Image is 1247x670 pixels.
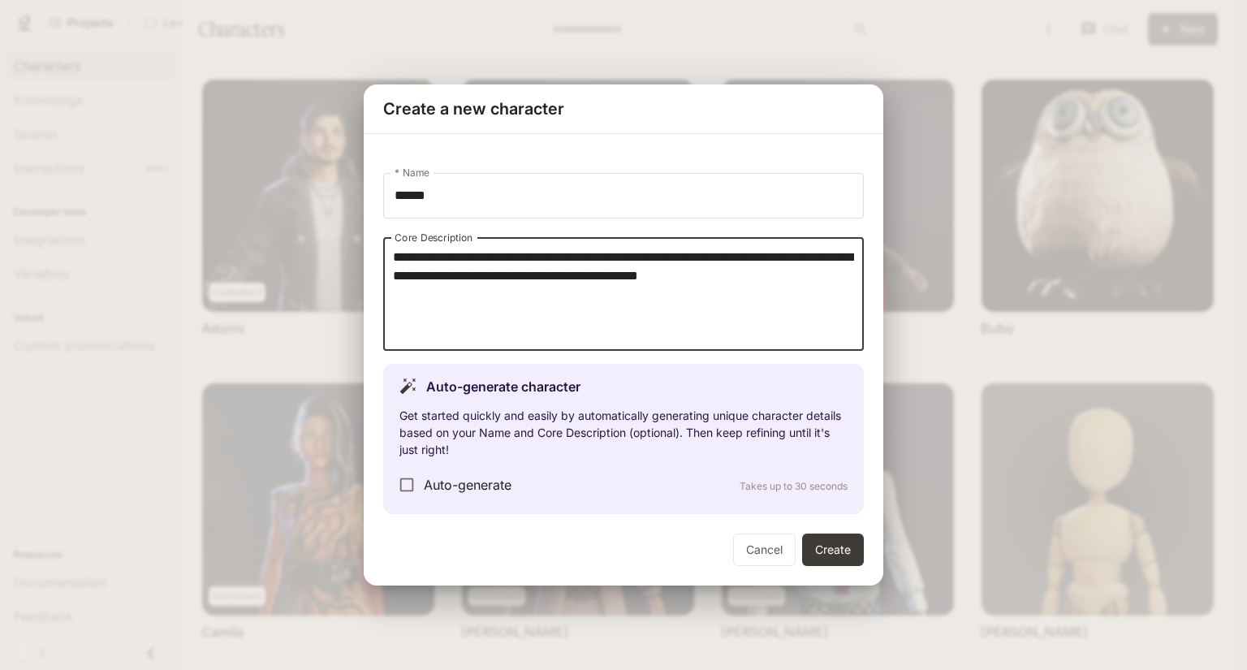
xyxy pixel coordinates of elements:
button: Create [802,534,864,566]
p: Get started quickly and easily by automatically generating unique character details based on your... [399,407,848,458]
span: Takes up to 30 seconds [740,480,848,492]
label: * Name [395,166,429,179]
label: Core Description [395,231,472,244]
span: Auto-generate [424,475,511,495]
h2: Create a new character [364,84,883,133]
button: Cancel [733,534,796,566]
div: label [383,238,864,351]
p: Auto-generate character [426,377,580,396]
